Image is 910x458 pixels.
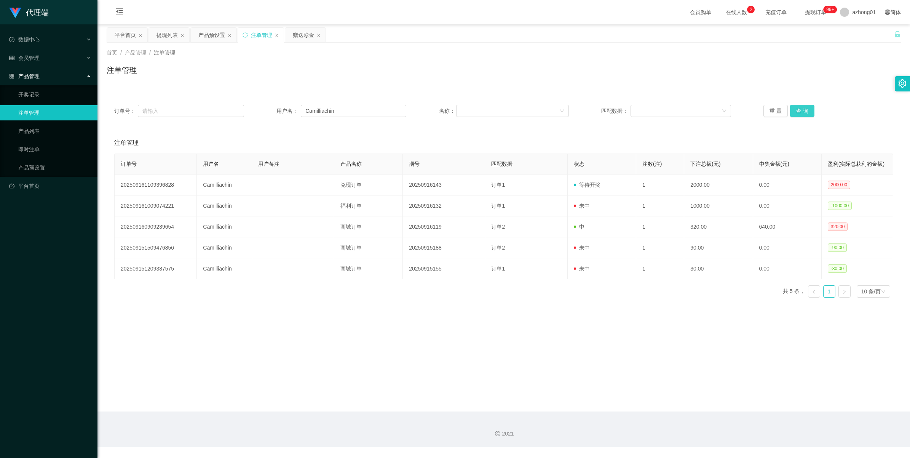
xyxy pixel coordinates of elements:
[9,74,14,79] i: 图标: appstore-o
[138,33,143,38] i: 图标: close
[9,9,49,15] a: 代理端
[881,289,886,295] i: 图标: down
[9,55,40,61] span: 会员管理
[198,28,225,42] div: 产品预设置
[495,431,500,436] i: 图标: copyright
[276,107,301,115] span: 用户名：
[636,237,684,258] td: 1
[828,181,850,189] span: 2000.00
[120,50,122,56] span: /
[180,33,185,38] i: 图标: close
[574,266,590,272] span: 未中
[574,203,590,209] span: 未中
[828,264,847,273] span: -30.00
[340,161,362,167] span: 产品名称
[409,161,420,167] span: 期号
[636,195,684,216] td: 1
[26,0,49,25] h1: 代理端
[197,237,252,258] td: Camilliachin
[115,237,197,258] td: 202509151509476856
[828,202,852,210] span: -1000.00
[783,285,805,298] li: 共 5 条，
[747,6,755,13] sup: 2
[9,8,21,18] img: logo.9652507e.png
[560,109,564,114] i: 图标: down
[828,161,884,167] span: 盈利(实际总获利的金额)
[838,285,851,298] li: 下一页
[842,290,847,294] i: 图标: right
[9,73,40,79] span: 产品管理
[251,28,272,42] div: 注单管理
[823,6,837,13] sup: 1216
[107,50,117,56] span: 首页
[403,195,485,216] td: 20250916132
[491,266,505,272] span: 订单1
[334,258,403,279] td: 商城订单
[197,258,252,279] td: Camilliachin
[808,285,820,298] li: 上一页
[334,216,403,237] td: 商城订单
[636,216,684,237] td: 1
[138,105,244,117] input: 请输入
[403,237,485,258] td: 20250915188
[684,195,753,216] td: 1000.00
[636,258,684,279] td: 1
[439,107,457,115] span: 名称：
[114,138,139,147] span: 注单管理
[491,203,505,209] span: 订单1
[107,64,137,76] h1: 注单管理
[642,161,662,167] span: 注数(注)
[885,10,890,15] i: 图标: global
[9,178,91,194] a: 图标: dashboard平台首页
[753,258,822,279] td: 0.00
[812,290,816,294] i: 图标: left
[491,161,512,167] span: 匹配数据
[403,216,485,237] td: 20250916119
[636,175,684,195] td: 1
[334,175,403,195] td: 兑现订单
[115,195,197,216] td: 202509161009074221
[684,216,753,237] td: 320.00
[763,105,788,117] button: 重 置
[18,105,91,120] a: 注单管理
[18,160,91,175] a: 产品预设置
[722,10,751,15] span: 在线人数
[114,107,138,115] span: 订单号：
[9,37,14,42] i: 图标: check-circle-o
[898,79,907,88] i: 图标: setting
[861,286,881,297] div: 10 条/页
[316,33,321,38] i: 图标: close
[149,50,151,56] span: /
[753,175,822,195] td: 0.00
[115,258,197,279] td: 202509151209387575
[790,105,814,117] button: 查 询
[574,245,590,251] span: 未中
[759,161,789,167] span: 中奖金额(元)
[107,0,133,25] i: 图标: menu-fold
[156,28,178,42] div: 提现列表
[491,245,505,251] span: 订单2
[753,195,822,216] td: 0.00
[18,87,91,102] a: 开奖记录
[722,109,726,114] i: 图标: down
[243,32,248,38] i: 图标: sync
[574,224,584,230] span: 中
[574,182,600,188] span: 等待开奖
[18,123,91,139] a: 产品列表
[197,216,252,237] td: Camilliachin
[104,430,904,438] div: 2021
[403,258,485,279] td: 20250915155
[334,237,403,258] td: 商城订单
[684,237,753,258] td: 90.00
[115,175,197,195] td: 202509161109396828
[753,237,822,258] td: 0.00
[293,28,314,42] div: 赠送彩金
[762,10,790,15] span: 充值订单
[121,161,137,167] span: 订单号
[684,175,753,195] td: 2000.00
[197,175,252,195] td: Camilliachin
[894,31,901,38] i: 图标: unlock
[684,258,753,279] td: 30.00
[824,286,835,297] a: 1
[115,216,197,237] td: 202509160909239654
